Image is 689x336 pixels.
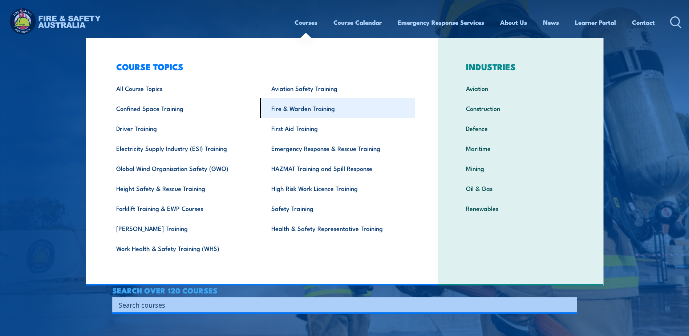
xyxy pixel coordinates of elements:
[112,286,577,294] h4: SEARCH OVER 120 COURSES
[105,158,260,178] a: Global Wind Organisation Safety (GWO)
[260,178,415,198] a: High Risk Work Licence Training
[260,198,415,218] a: Safety Training
[105,78,260,98] a: All Course Topics
[105,198,260,218] a: Forklift Training & EWP Courses
[105,218,260,238] a: [PERSON_NAME] Training
[119,299,561,310] input: Search input
[105,178,260,198] a: Height Safety & Rescue Training
[260,98,415,118] a: Fire & Warden Training
[260,78,415,98] a: Aviation Safety Training
[543,13,559,32] a: News
[575,13,616,32] a: Learner Portal
[564,300,575,310] button: Search magnifier button
[260,118,415,138] a: First Aid Training
[105,118,260,138] a: Driver Training
[500,13,527,32] a: About Us
[455,198,587,218] a: Renewables
[105,238,260,258] a: Work Health & Safety Training (WHS)
[455,118,587,138] a: Defence
[260,218,415,238] a: Health & Safety Representative Training
[295,13,317,32] a: Courses
[105,61,415,72] h3: COURSE TOPICS
[333,13,382,32] a: Course Calendar
[398,13,484,32] a: Emergency Response Services
[455,61,587,72] h3: INDUSTRIES
[105,138,260,158] a: Electricity Supply Industry (ESI) Training
[260,158,415,178] a: HAZMAT Training and Spill Response
[260,138,415,158] a: Emergency Response & Rescue Training
[105,98,260,118] a: Confined Space Training
[120,300,563,310] form: Search form
[455,178,587,198] a: Oil & Gas
[455,98,587,118] a: Construction
[455,158,587,178] a: Mining
[455,138,587,158] a: Maritime
[455,78,587,98] a: Aviation
[632,13,655,32] a: Contact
